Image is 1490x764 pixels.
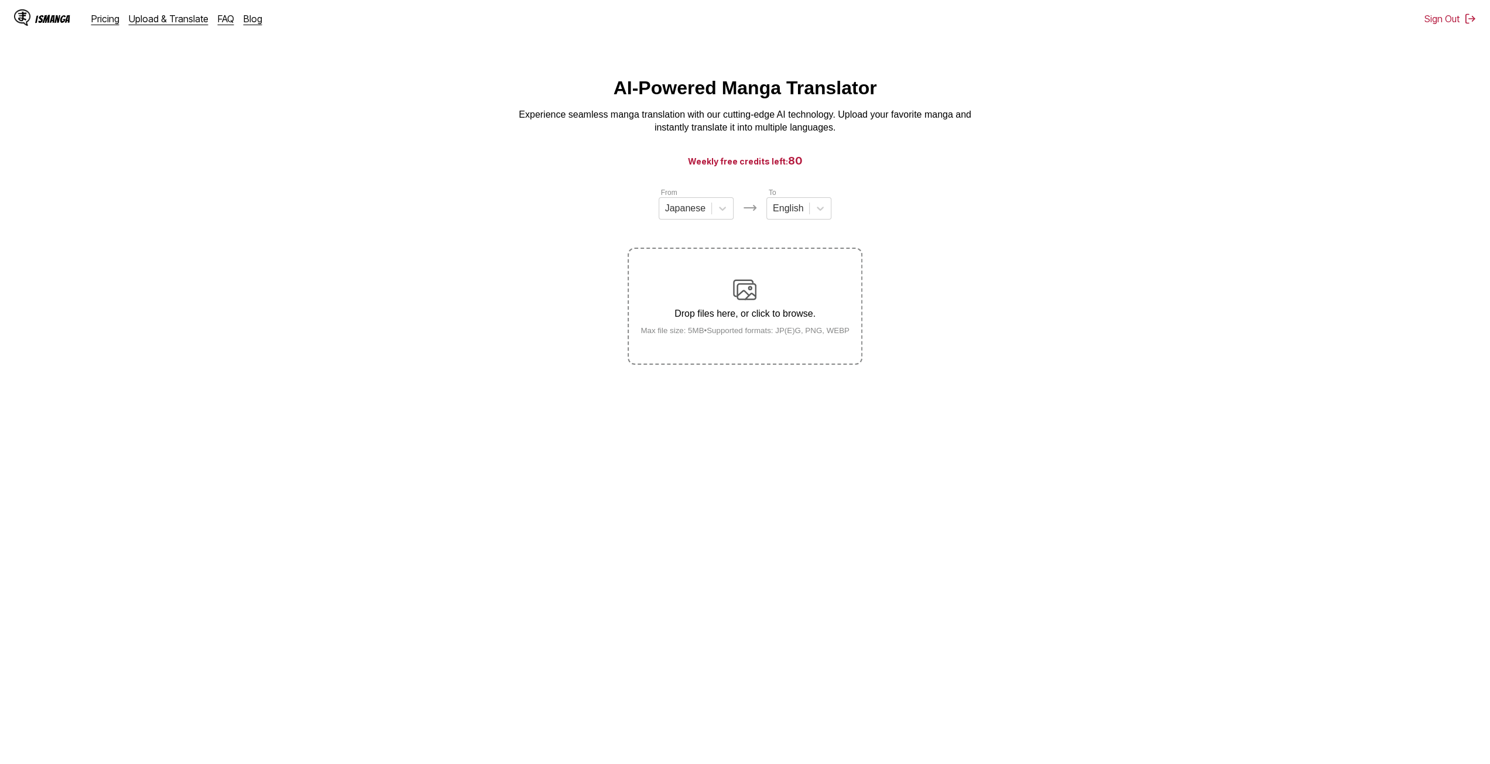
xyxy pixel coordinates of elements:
[788,155,803,167] span: 80
[614,77,877,99] h1: AI-Powered Manga Translator
[91,13,119,25] a: Pricing
[743,201,757,215] img: Languages icon
[14,9,91,28] a: IsManga LogoIsManga
[1464,13,1476,25] img: Sign out
[218,13,234,25] a: FAQ
[35,13,70,25] div: IsManga
[14,9,30,26] img: IsManga Logo
[631,326,859,335] small: Max file size: 5MB • Supported formats: JP(E)G, PNG, WEBP
[631,309,859,319] p: Drop files here, or click to browse.
[769,189,776,197] label: To
[244,13,262,25] a: Blog
[511,108,979,135] p: Experience seamless manga translation with our cutting-edge AI technology. Upload your favorite m...
[129,13,208,25] a: Upload & Translate
[28,153,1462,168] h3: Weekly free credits left:
[661,189,677,197] label: From
[1424,13,1476,25] button: Sign Out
